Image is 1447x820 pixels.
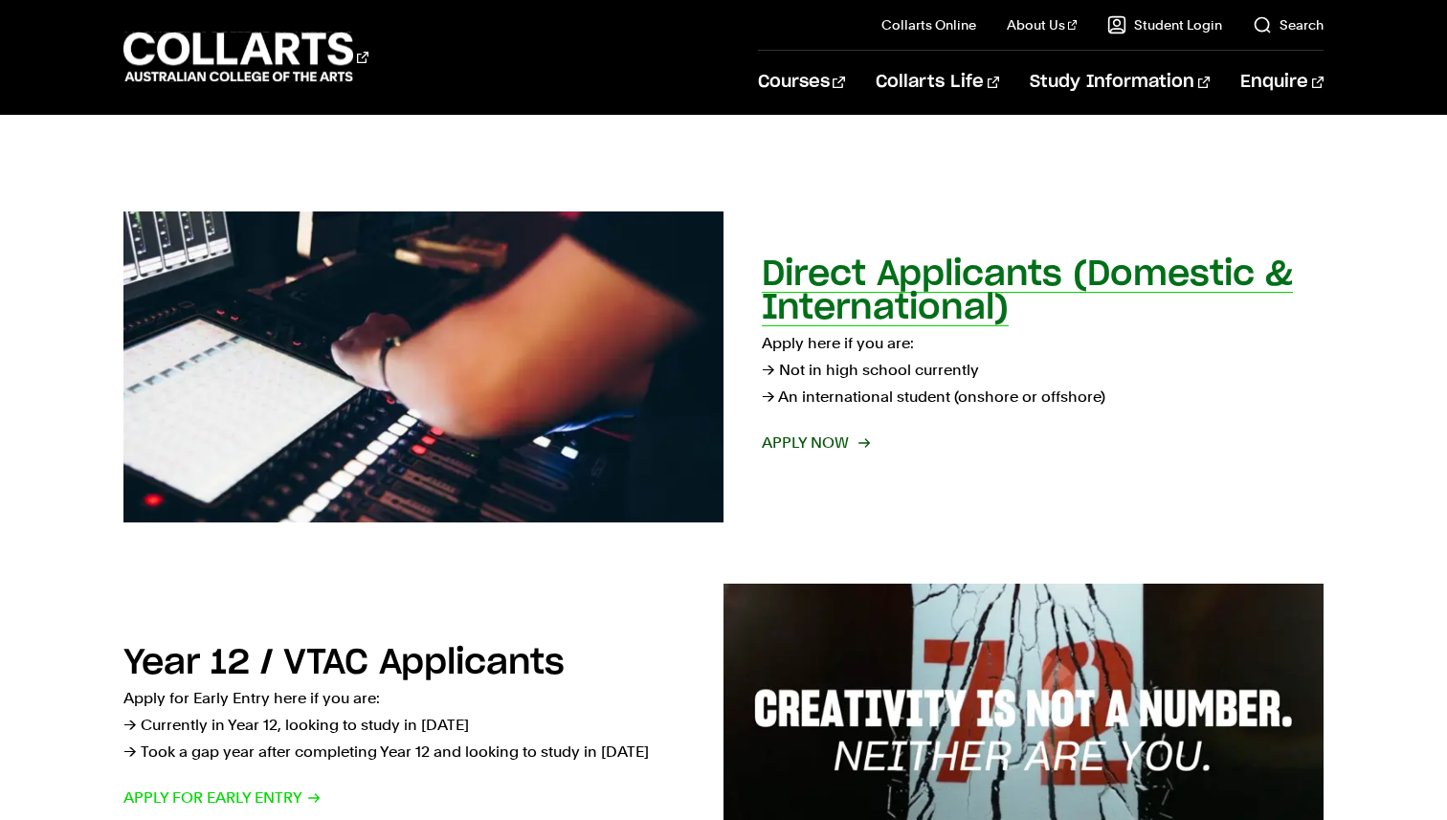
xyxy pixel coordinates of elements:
a: Search [1253,15,1324,34]
a: About Us [1007,15,1078,34]
p: Apply here if you are: → Not in high school currently → An international student (onshore or offs... [762,330,1324,410]
a: Enquire [1240,51,1324,114]
span: Apply now [762,430,868,456]
a: Collarts Online [881,15,976,34]
p: Apply for Early Entry here if you are: → Currently in Year 12, looking to study in [DATE] → Took ... [123,685,685,765]
a: Courses [758,51,845,114]
a: Student Login [1107,15,1222,34]
a: Direct Applicants (Domestic & International) Apply here if you are:→ Not in high school currently... [123,211,1325,522]
a: Study Information [1030,51,1210,114]
div: Go to homepage [123,30,368,84]
h2: Direct Applicants (Domestic & International) [762,257,1293,325]
h2: Year 12 / VTAC Applicants [123,646,565,680]
span: Apply for Early Entry [123,785,322,811]
a: Collarts Life [876,51,999,114]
